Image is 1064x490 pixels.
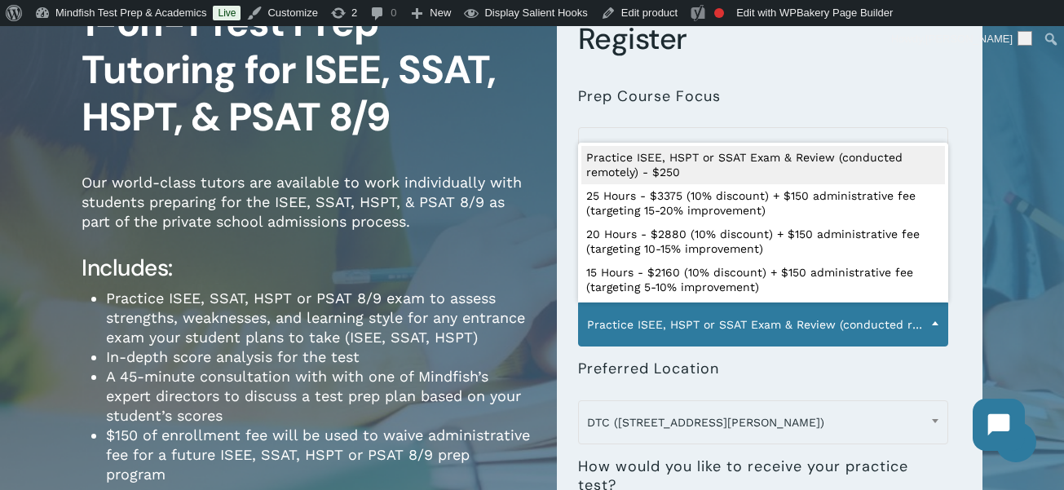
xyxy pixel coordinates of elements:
li: Practice ISEE, SSAT, HSPT or PSAT 8/9 exam to assess strengths, weaknesses, and learning style fo... [106,289,532,347]
li: 20 Hours - $2880 (10% discount) + $150 administrative fee (targeting 10-15% improvement) [581,223,945,261]
li: Practice ISEE, HSPT or SSAT Exam & Review (conducted remotely) - $250 [581,146,945,184]
h3: Register [578,20,961,58]
span: Practice ISEE, HSPT or SSAT Exam & Review (conducted remotely) - $250 [579,307,947,342]
h4: Includes: [82,254,532,283]
span: [PERSON_NAME] [925,33,1013,45]
span: DTC (7950 E. Prentice Ave.) [578,400,948,444]
iframe: Chatbot [956,382,1041,467]
li: In-depth score analysis for the test [106,347,532,367]
label: Preferred Location [578,360,719,378]
span: Practice ISEE, HSPT or SSAT Exam & Review (conducted remotely) - $250 [578,302,948,347]
li: 15 Hours - $2160 (10% discount) + $150 administrative fee (targeting 5-10% improvement) [581,261,945,299]
p: Our world-class tutors are available to work individually with students preparing for the ISEE, S... [82,173,532,254]
a: Howdy, [885,26,1039,52]
li: 25 Hours - $3375 (10% discount) + $150 administrative fee (targeting 15-20% improvement) [581,184,945,223]
span: ISEE [579,132,947,166]
label: Prep Course Focus [578,87,721,106]
li: A 45-minute consultation with with one of Mindfish’s expert directors to discuss a test prep plan... [106,367,532,426]
div: Focus keyphrase not set [714,8,724,18]
a: Live [213,6,241,20]
span: DTC (7950 E. Prentice Ave.) [579,405,947,439]
li: $150 of enrollment fee will be used to waive administrative fee for a future ISEE, SSAT, HSPT or ... [106,426,532,484]
span: ISEE [578,127,948,171]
